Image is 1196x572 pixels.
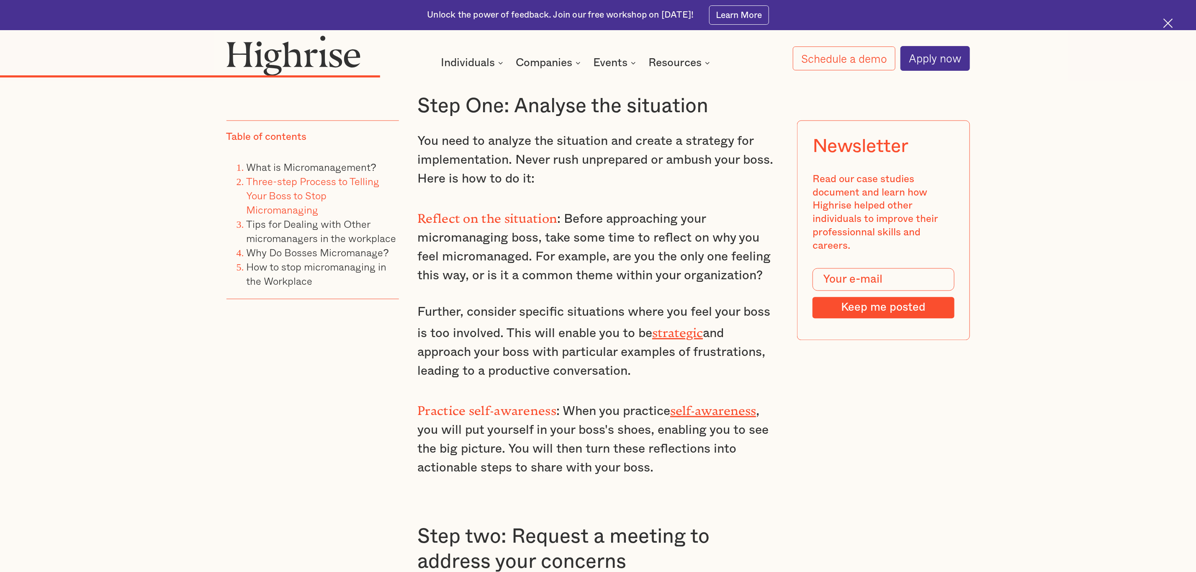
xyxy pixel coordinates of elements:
a: How to stop micromanaging in the Workplace [247,259,387,289]
img: Highrise logo [226,35,361,76]
div: Unlock the power of feedback. Join our free workshop on [DATE]! [427,9,694,21]
div: Table of contents [226,131,307,144]
p: : When you practice , you will put yourself in your boss's shoes, enabling you to see the big pic... [417,398,779,477]
a: self-awareness [670,403,756,412]
a: Learn More [709,5,769,24]
strong: Reflect on the situation [417,211,557,219]
p: Further, consider specific situations where you feel your boss is too involved. This will enable ... [417,303,779,381]
p: You need to analyze the situation and create a strategy for implementation. Never rush unprepared... [417,132,779,188]
div: Companies [516,58,583,68]
a: Why Do Bosses Micromanage? [247,245,389,260]
h3: Step One: Analyse the situation [417,93,779,119]
p: : Before approaching your micromanaging boss, take some time to reflect on why you feel micromana... [417,206,779,285]
img: Cross icon [1163,18,1173,28]
div: Resources [648,58,712,68]
div: Companies [516,58,572,68]
a: Tips for Dealing with Other micromanagers in the workplace [247,216,396,246]
input: Keep me posted [813,297,954,318]
div: Individuals [441,58,495,68]
input: Your e-mail [813,268,954,291]
a: Schedule a demo [793,46,895,71]
strong: Practice self-awareness [417,403,556,412]
a: strategic [652,325,703,334]
div: Newsletter [813,136,908,158]
a: Apply now [900,46,970,70]
div: Events [593,58,628,68]
a: What is Micromanagement? [247,160,376,175]
div: Individuals [441,58,506,68]
a: Three-step Process to Telling Your Boss to Stop Micromanaging [247,174,380,218]
div: Read our case studies document and learn how Highrise helped other individuals to improve their p... [813,173,954,253]
div: Resources [648,58,702,68]
form: Modal Form [813,268,954,318]
div: Events [593,58,638,68]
